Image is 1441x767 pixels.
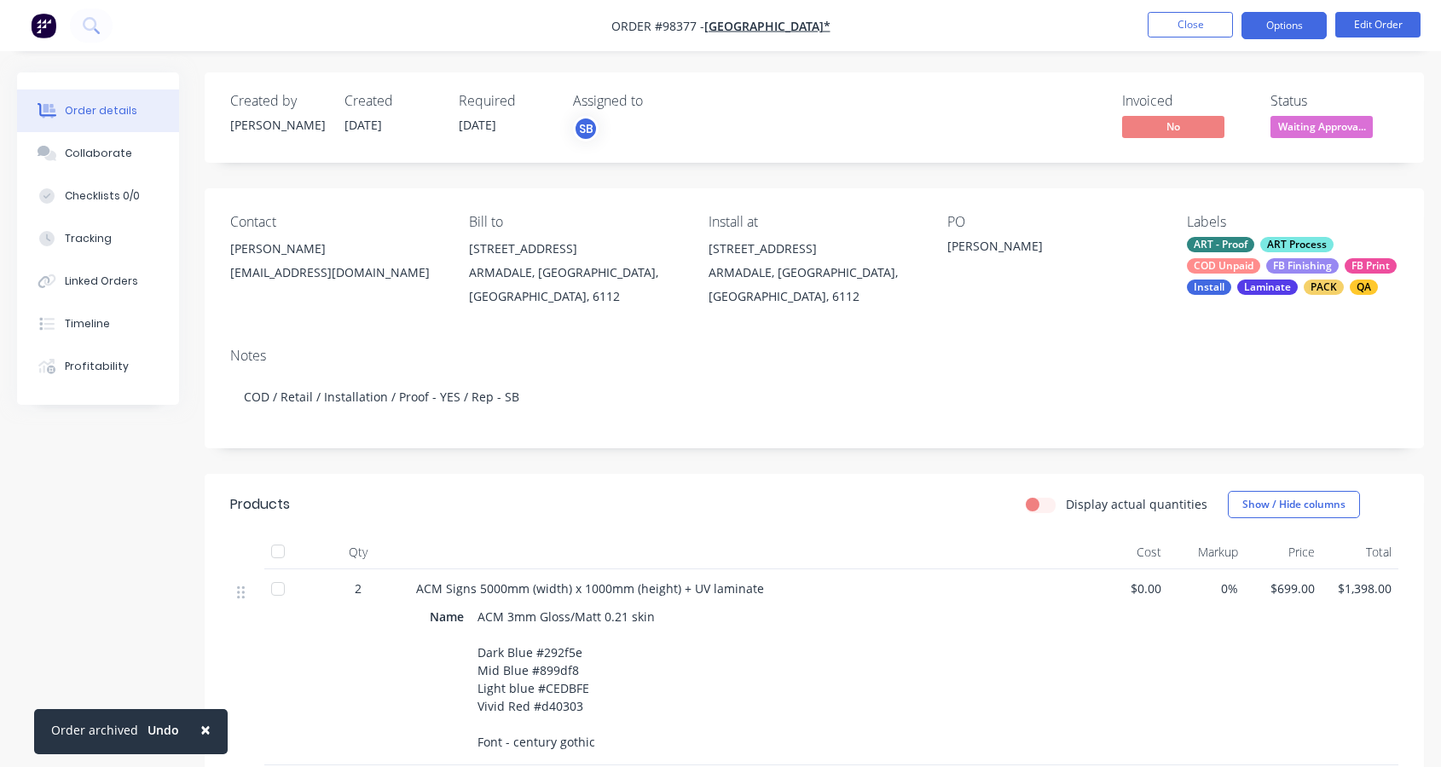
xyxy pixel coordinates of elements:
[31,13,56,38] img: Factory
[573,116,599,141] button: SB
[709,237,920,261] div: [STREET_ADDRESS]
[17,89,179,132] button: Order details
[469,261,680,309] div: ARMADALE, [GEOGRAPHIC_DATA], [GEOGRAPHIC_DATA], 6112
[1098,580,1161,597] span: $0.00
[1322,535,1398,569] div: Total
[469,214,680,230] div: Bill to
[138,718,188,743] button: Undo
[1122,116,1224,137] span: No
[65,231,112,246] div: Tracking
[1270,93,1398,109] div: Status
[307,535,409,569] div: Qty
[230,93,324,109] div: Created by
[1252,580,1315,597] span: $699.00
[1187,214,1398,230] div: Labels
[51,721,138,739] div: Order archived
[459,93,553,109] div: Required
[1175,580,1238,597] span: 0%
[65,274,138,289] div: Linked Orders
[459,117,496,133] span: [DATE]
[611,18,704,34] span: Order #98377 -
[1122,93,1250,109] div: Invoiced
[230,371,1398,423] div: COD / Retail / Installation / Proof - YES / Rep - SB
[17,175,179,217] button: Checklists 0/0
[230,494,290,515] div: Products
[947,237,1159,261] div: [PERSON_NAME]
[1328,580,1392,597] span: $1,398.00
[1245,535,1322,569] div: Price
[1187,237,1254,252] div: ART - Proof
[17,345,179,388] button: Profitability
[230,237,442,291] div: [PERSON_NAME][EMAIL_ADDRESS][DOMAIN_NAME]
[17,217,179,260] button: Tracking
[1091,535,1168,569] div: Cost
[416,580,764,597] span: ACM Signs 5000mm (width) x 1000mm (height) + UV laminate
[430,604,471,629] div: Name
[1228,491,1360,518] button: Show / Hide columns
[17,303,179,345] button: Timeline
[1345,258,1397,274] div: FB Print
[230,214,442,230] div: Contact
[709,214,920,230] div: Install at
[230,261,442,285] div: [EMAIL_ADDRESS][DOMAIN_NAME]
[230,237,442,261] div: [PERSON_NAME]
[471,604,662,754] div: ACM 3mm Gloss/Matt 0.21 skin Dark Blue #292f5e Mid Blue #899df8 Light blue #CEDBFE Vivid Red #d40...
[1266,258,1339,274] div: FB Finishing
[344,117,382,133] span: [DATE]
[469,237,680,261] div: [STREET_ADDRESS]
[200,718,211,741] span: ×
[65,146,132,161] div: Collaborate
[17,260,179,303] button: Linked Orders
[344,93,438,109] div: Created
[1168,535,1245,569] div: Markup
[704,18,830,34] a: [GEOGRAPHIC_DATA]*
[1187,280,1231,295] div: Install
[1335,12,1421,37] button: Edit Order
[230,348,1398,364] div: Notes
[17,132,179,175] button: Collaborate
[709,237,920,309] div: [STREET_ADDRESS]ARMADALE, [GEOGRAPHIC_DATA], [GEOGRAPHIC_DATA], 6112
[65,316,110,332] div: Timeline
[183,709,228,750] button: Close
[1260,237,1334,252] div: ART Process
[1304,280,1344,295] div: PACK
[469,237,680,309] div: [STREET_ADDRESS]ARMADALE, [GEOGRAPHIC_DATA], [GEOGRAPHIC_DATA], 6112
[65,188,140,204] div: Checklists 0/0
[1270,116,1373,141] button: Waiting Approva...
[947,214,1159,230] div: PO
[1237,280,1298,295] div: Laminate
[1241,12,1327,39] button: Options
[1270,116,1373,137] span: Waiting Approva...
[573,93,744,109] div: Assigned to
[1148,12,1233,37] button: Close
[65,359,129,374] div: Profitability
[355,580,362,597] span: 2
[1187,258,1260,274] div: COD Unpaid
[230,116,324,134] div: [PERSON_NAME]
[1350,280,1378,295] div: QA
[65,103,137,118] div: Order details
[1066,495,1207,513] label: Display actual quantities
[709,261,920,309] div: ARMADALE, [GEOGRAPHIC_DATA], [GEOGRAPHIC_DATA], 6112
